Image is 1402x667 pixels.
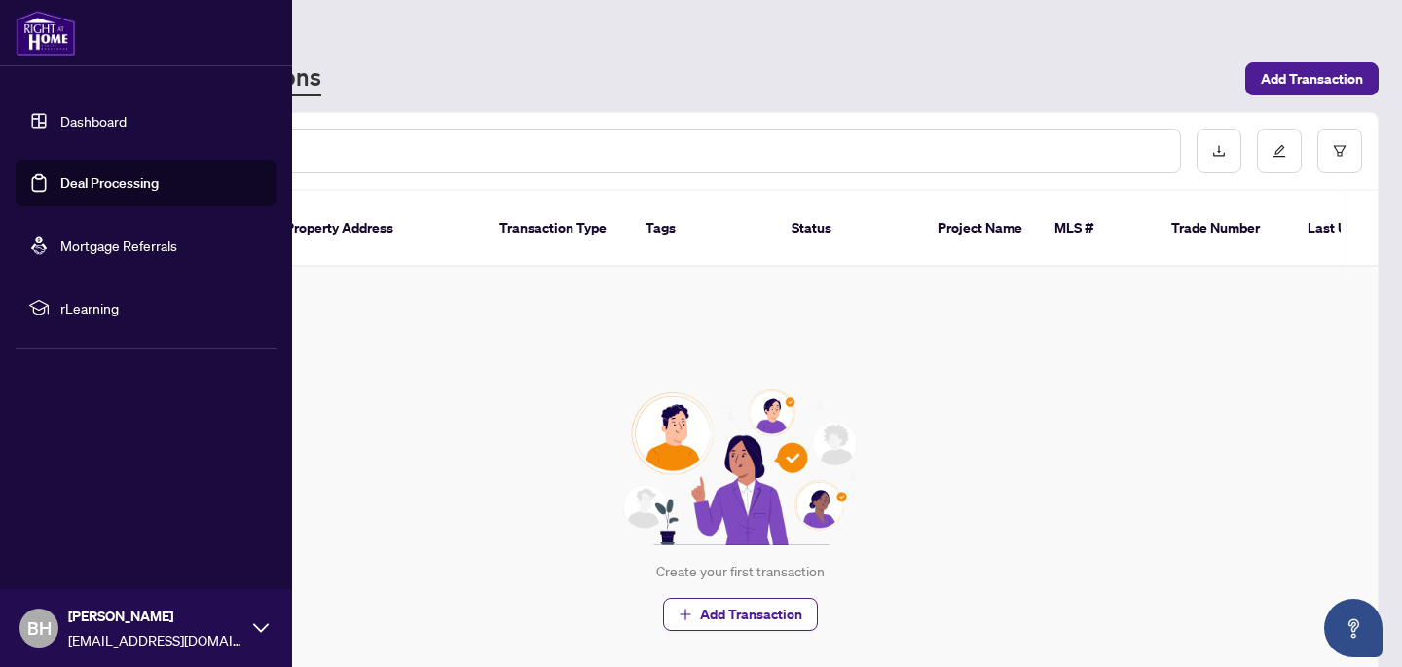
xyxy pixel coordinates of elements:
th: Trade Number [1156,191,1292,267]
img: logo [16,10,76,56]
button: Add Transaction [663,598,818,631]
th: Tags [630,191,776,267]
a: Deal Processing [60,174,159,192]
th: MLS # [1039,191,1156,267]
div: Create your first transaction [656,561,825,582]
span: [PERSON_NAME] [68,606,243,627]
span: edit [1273,144,1286,158]
th: Transaction Type [484,191,630,267]
a: Mortgage Referrals [60,237,177,254]
span: filter [1333,144,1347,158]
span: BH [27,614,52,642]
th: Property Address [270,191,484,267]
span: Add Transaction [700,599,802,630]
th: Status [776,191,922,267]
img: Null State Icon [614,389,866,545]
button: Add Transaction [1245,62,1379,95]
span: rLearning [60,297,263,318]
span: Add Transaction [1261,63,1363,94]
th: Project Name [922,191,1039,267]
span: plus [679,608,692,621]
span: download [1212,144,1226,158]
button: edit [1257,129,1302,173]
a: Dashboard [60,112,127,130]
button: Open asap [1324,599,1383,657]
button: download [1197,129,1241,173]
button: filter [1317,129,1362,173]
span: [EMAIL_ADDRESS][DOMAIN_NAME] [68,629,243,650]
